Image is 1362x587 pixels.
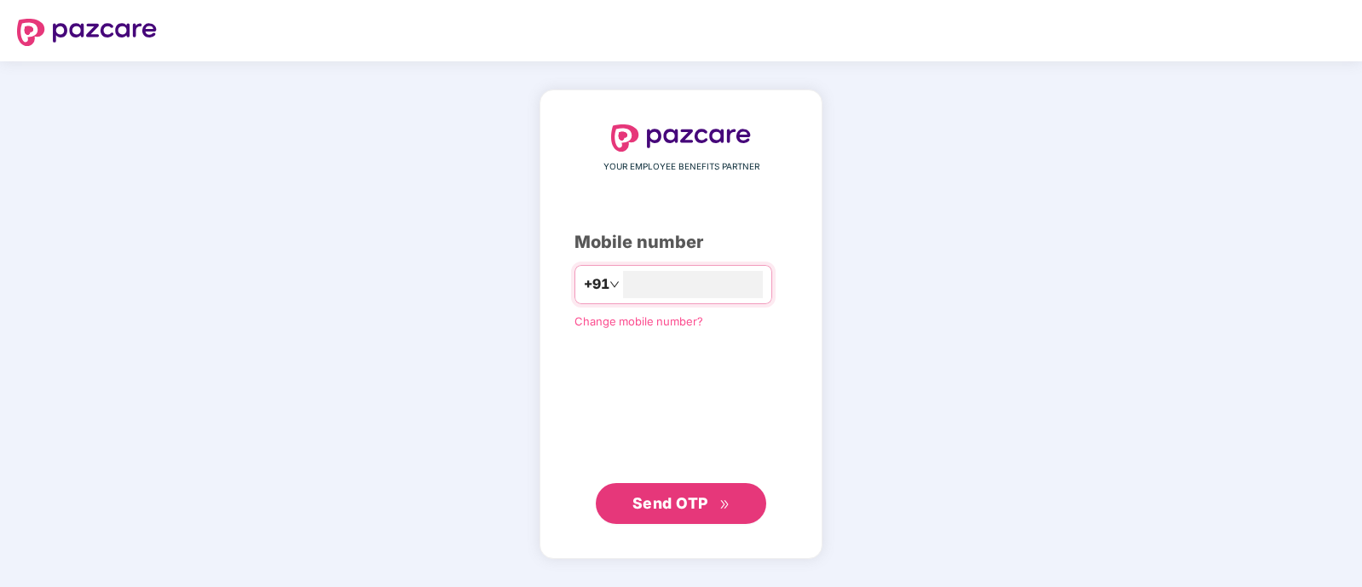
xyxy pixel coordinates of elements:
[596,483,766,524] button: Send OTPdouble-right
[603,160,759,174] span: YOUR EMPLOYEE BENEFITS PARTNER
[584,273,609,295] span: +91
[17,19,157,46] img: logo
[574,229,788,256] div: Mobile number
[574,314,703,328] a: Change mobile number?
[719,499,730,510] span: double-right
[632,494,708,512] span: Send OTP
[609,279,620,290] span: down
[611,124,751,152] img: logo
